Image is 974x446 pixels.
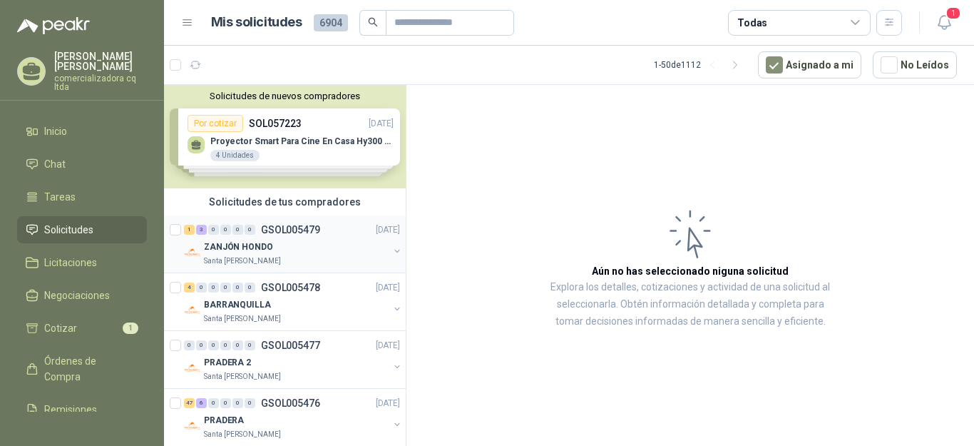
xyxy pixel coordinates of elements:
[196,225,207,235] div: 3
[211,12,302,33] h1: Mis solicitudes
[164,85,406,188] div: Solicitudes de nuevos compradoresPor cotizarSOL057223[DATE] Proyector Smart Para Cine En Casa Hy3...
[123,323,138,334] span: 1
[184,221,403,267] a: 1 3 0 0 0 0 GSOL005479[DATE] Company LogoZANJÓN HONDOSanta [PERSON_NAME]
[737,15,767,31] div: Todas
[220,398,231,408] div: 0
[945,6,961,20] span: 1
[184,302,201,319] img: Company Logo
[245,340,255,350] div: 0
[196,340,207,350] div: 0
[873,51,957,78] button: No Leídos
[549,279,831,330] p: Explora los detalles, cotizaciones y actividad de una solicitud al seleccionarla. Obtén informaci...
[184,244,201,261] img: Company Logo
[232,283,243,293] div: 0
[220,225,231,235] div: 0
[204,298,271,312] p: BARRANQUILLA
[44,402,97,417] span: Remisiones
[170,91,400,101] button: Solicitudes de nuevos compradores
[261,340,320,350] p: GSOL005477
[245,398,255,408] div: 0
[220,340,231,350] div: 0
[204,255,281,267] p: Santa [PERSON_NAME]
[44,189,76,205] span: Tareas
[184,225,195,235] div: 1
[204,356,251,370] p: PRADERA 2
[184,340,195,350] div: 0
[17,151,147,178] a: Chat
[44,255,97,270] span: Licitaciones
[204,313,281,325] p: Santa [PERSON_NAME]
[17,216,147,243] a: Solicitudes
[54,51,147,71] p: [PERSON_NAME] [PERSON_NAME]
[54,74,147,91] p: comercializadora cq ltda
[17,348,147,390] a: Órdenes de Compra
[204,429,281,440] p: Santa [PERSON_NAME]
[17,249,147,276] a: Licitaciones
[592,263,789,279] h3: Aún no has seleccionado niguna solicitud
[208,225,219,235] div: 0
[184,398,195,408] div: 47
[17,183,147,211] a: Tareas
[44,222,93,238] span: Solicitudes
[196,398,207,408] div: 6
[184,279,403,325] a: 4 0 0 0 0 0 GSOL005478[DATE] Company LogoBARRANQUILLASanta [PERSON_NAME]
[654,54,747,76] div: 1 - 50 de 1112
[261,283,320,293] p: GSOL005478
[204,371,281,382] p: Santa [PERSON_NAME]
[184,337,403,382] a: 0 0 0 0 0 0 GSOL005477[DATE] Company LogoPRADERA 2Santa [PERSON_NAME]
[208,283,219,293] div: 0
[232,225,243,235] div: 0
[196,283,207,293] div: 0
[931,10,957,36] button: 1
[208,340,219,350] div: 0
[44,320,77,336] span: Cotizar
[44,123,67,139] span: Inicio
[184,395,403,440] a: 47 6 0 0 0 0 GSOL005476[DATE] Company LogoPRADERASanta [PERSON_NAME]
[204,240,273,254] p: ZANJÓN HONDO
[245,283,255,293] div: 0
[184,283,195,293] div: 4
[184,417,201,435] img: Company Logo
[44,353,133,385] span: Órdenes de Compra
[232,340,243,350] div: 0
[245,225,255,235] div: 0
[17,396,147,423] a: Remisiones
[17,315,147,342] a: Cotizar1
[184,360,201,377] img: Company Logo
[17,118,147,145] a: Inicio
[376,281,400,295] p: [DATE]
[220,283,231,293] div: 0
[376,339,400,353] p: [DATE]
[17,282,147,309] a: Negociaciones
[44,288,110,303] span: Negociaciones
[232,398,243,408] div: 0
[17,17,90,34] img: Logo peakr
[204,414,244,427] p: PRADERA
[261,398,320,408] p: GSOL005476
[261,225,320,235] p: GSOL005479
[208,398,219,408] div: 0
[314,14,348,31] span: 6904
[368,17,378,27] span: search
[164,188,406,216] div: Solicitudes de tus compradores
[44,156,66,172] span: Chat
[758,51,861,78] button: Asignado a mi
[376,223,400,237] p: [DATE]
[376,397,400,410] p: [DATE]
